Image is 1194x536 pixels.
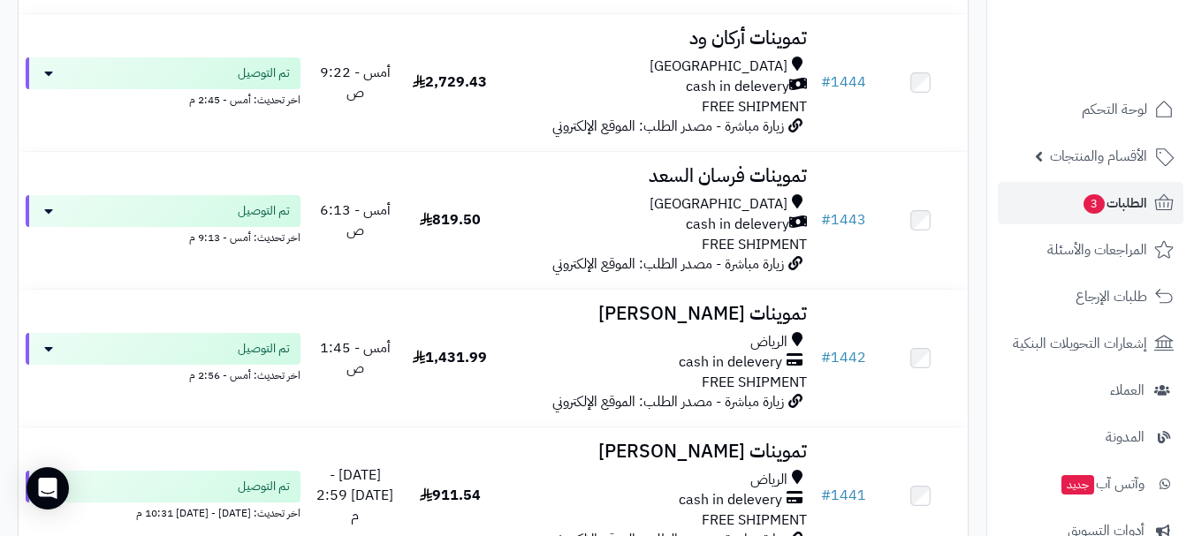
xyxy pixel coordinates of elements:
a: #1444 [821,72,866,93]
span: cash in delevery [679,352,782,373]
a: العملاء [998,369,1183,411]
span: FREE SHIPMENT [702,234,807,255]
a: #1442 [821,347,866,368]
a: #1443 [821,209,866,230]
span: تم التوصيل [238,64,290,82]
span: تم التوصيل [238,478,290,495]
span: # [821,72,831,93]
span: 3 [1084,194,1105,214]
span: العملاء [1110,378,1145,403]
img: logo-2.png [1074,49,1177,87]
span: FREE SHIPMENT [702,372,807,393]
span: زيارة مباشرة - مصدر الطلب: الموقع الإلكتروني [552,391,784,412]
span: FREE SHIPMENT [702,510,807,531]
span: زيارة مباشرة - مصدر الطلب: الموقع الإلكتروني [552,253,784,275]
span: زيارة مباشرة - مصدر الطلب: الموقع الإلكتروني [552,116,784,137]
a: إشعارات التحويلات البنكية [998,322,1183,365]
h3: تموينات أركان ود [505,28,807,49]
a: لوحة التحكم [998,88,1183,131]
div: اخر تحديث: أمس - 2:45 م [26,89,300,108]
div: اخر تحديث: أمس - 2:56 م [26,365,300,383]
span: cash in delevery [686,77,789,97]
span: [GEOGRAPHIC_DATA] [650,57,787,77]
span: cash in delevery [686,215,789,235]
span: 1,431.99 [413,347,487,368]
span: أمس - 1:45 ص [320,337,391,379]
span: الرياض [750,470,787,490]
span: المراجعات والأسئلة [1047,238,1147,262]
span: [GEOGRAPHIC_DATA] [650,194,787,215]
span: # [821,485,831,506]
h3: تموينات [PERSON_NAME] [505,442,807,462]
a: وآتس آبجديد [998,463,1183,505]
span: تم التوصيل [238,202,290,220]
span: الرياض [750,332,787,352]
span: cash in delevery [679,490,782,510]
span: 819.50 [420,209,481,230]
span: طلبات الإرجاع [1076,284,1147,309]
span: أمس - 6:13 ص [320,200,391,241]
span: جديد [1061,475,1094,494]
h3: تموينات فرسان السعد [505,166,807,186]
a: الطلبات3 [998,182,1183,224]
span: الأقسام والمنتجات [1050,144,1147,169]
span: لوحة التحكم [1082,97,1147,122]
div: اخر تحديث: أمس - 9:13 م [26,227,300,245]
span: وآتس آب [1060,472,1145,496]
span: الطلبات [1082,191,1147,215]
h3: تموينات [PERSON_NAME] [505,304,807,324]
span: إشعارات التحويلات البنكية [1013,331,1147,356]
a: #1441 [821,485,866,506]
span: المدونة [1106,425,1145,449]
span: 2,729.43 [413,72,487,93]
div: اخر تحديث: [DATE] - [DATE] 10:31 م [26,502,300,521]
span: FREE SHIPMENT [702,96,807,117]
a: طلبات الإرجاع [998,276,1183,318]
span: 911.54 [420,485,481,506]
span: تم التوصيل [238,340,290,358]
a: المراجعات والأسئلة [998,229,1183,271]
span: أمس - 9:22 ص [320,62,391,103]
div: Open Intercom Messenger [27,467,69,510]
span: # [821,347,831,368]
a: المدونة [998,416,1183,458]
span: [DATE] - [DATE] 2:59 م [316,464,393,526]
span: # [821,209,831,230]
